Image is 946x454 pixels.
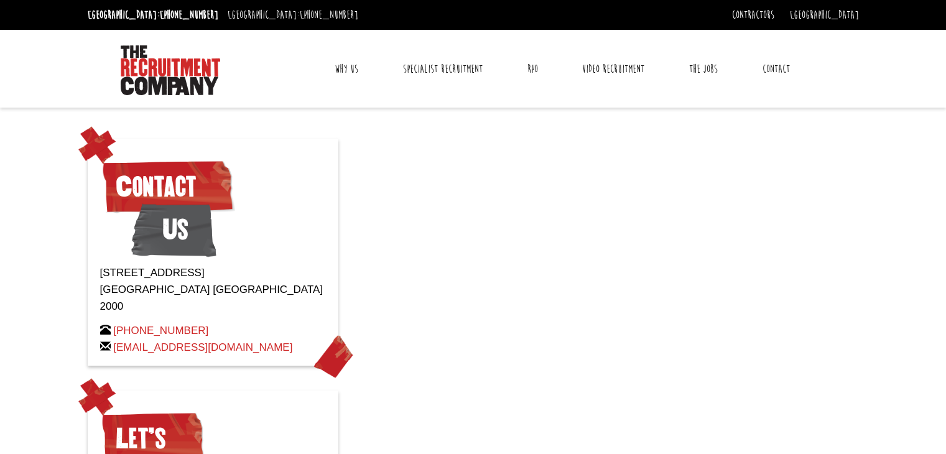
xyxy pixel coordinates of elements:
[753,53,799,85] a: Contact
[573,53,654,85] a: Video Recruitment
[325,53,368,85] a: Why Us
[100,155,235,218] span: Contact
[790,8,859,22] a: [GEOGRAPHIC_DATA]
[100,264,326,315] p: [STREET_ADDRESS] [GEOGRAPHIC_DATA] [GEOGRAPHIC_DATA] 2000
[300,8,358,22] a: [PHONE_NUMBER]
[85,5,221,25] li: [GEOGRAPHIC_DATA]:
[394,53,492,85] a: Specialist Recruitment
[732,8,774,22] a: Contractors
[113,341,292,353] a: [EMAIL_ADDRESS][DOMAIN_NAME]
[680,53,727,85] a: The Jobs
[160,8,218,22] a: [PHONE_NUMBER]
[518,53,547,85] a: RPO
[131,198,216,261] span: Us
[113,325,208,336] a: [PHONE_NUMBER]
[225,5,361,25] li: [GEOGRAPHIC_DATA]:
[121,45,220,95] img: The Recruitment Company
